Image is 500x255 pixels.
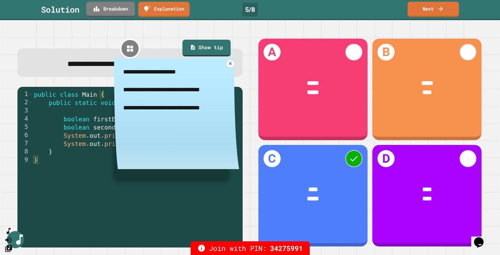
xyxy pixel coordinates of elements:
[28,90,32,98] span: Toggle code folding, rows 1 through 9
[17,98,33,107] div: 2
[17,90,33,98] div: 1
[377,150,395,167] h1: D
[17,156,33,164] div: 9
[28,98,32,107] span: Toggle code folding, rows 2 through 8
[471,228,493,248] iframe: chat widget
[17,115,33,123] div: 4
[242,3,258,16] div: 5 / 8
[377,44,395,61] h1: B
[191,241,310,255] div: Join with PIN:
[17,107,33,115] div: 3
[408,2,459,17] a: Next
[4,236,13,244] button: Mute music
[264,150,281,167] h1: C
[264,44,281,61] h1: A
[17,131,33,139] div: 6
[86,2,135,17] a: Breakdown
[4,244,13,253] button: Change Music
[138,2,190,17] a: Explanation
[17,148,33,156] div: 8
[4,227,13,236] button: SpeedDial basic example
[17,139,33,148] div: 7
[17,123,33,131] div: 5
[270,243,303,253] span: 34275991
[41,3,79,16] div: Solution
[182,40,231,56] a: Show tip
